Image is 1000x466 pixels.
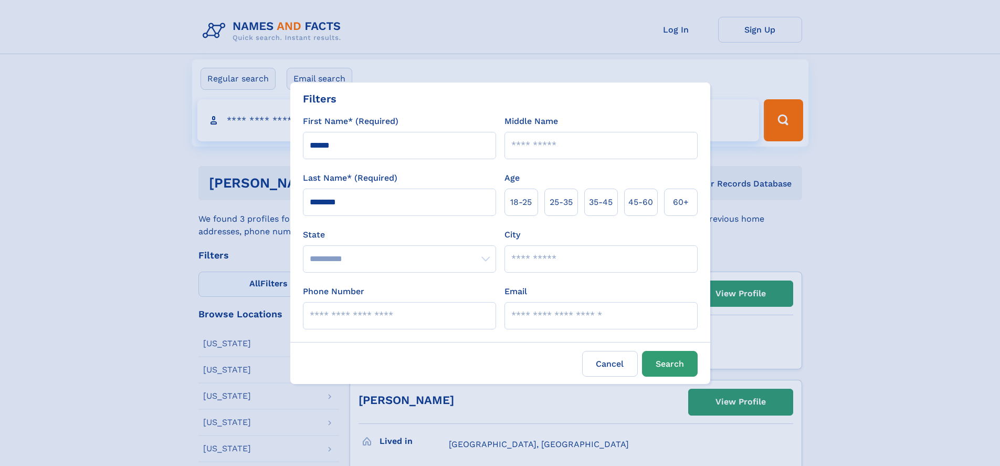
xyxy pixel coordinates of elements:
span: 18‑25 [510,196,532,209]
label: City [504,229,520,241]
label: Middle Name [504,115,558,128]
label: Cancel [582,351,638,377]
div: Filters [303,91,336,107]
span: 25‑35 [550,196,573,209]
label: Email [504,285,527,298]
label: Last Name* (Required) [303,172,397,184]
label: Phone Number [303,285,364,298]
button: Search [642,351,698,377]
span: 35‑45 [589,196,613,209]
label: State [303,229,496,241]
span: 60+ [673,196,689,209]
label: Age [504,172,520,184]
span: 45‑60 [628,196,653,209]
label: First Name* (Required) [303,115,398,128]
